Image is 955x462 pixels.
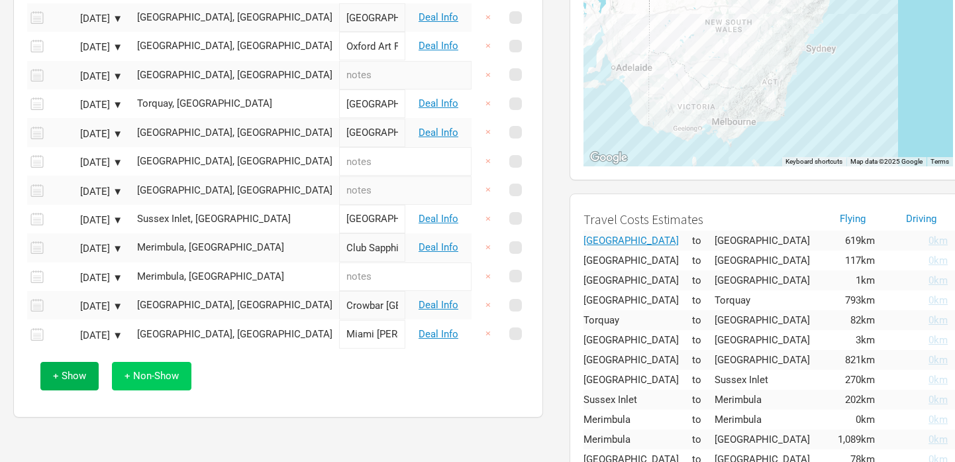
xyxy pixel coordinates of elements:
span: 0km [856,414,875,426]
a: Deal Info [419,97,458,109]
a: Deal Info [419,241,458,253]
span: + Show [53,370,86,382]
td: Sussex Inlet [715,370,823,390]
button: × [473,176,503,204]
td: to [692,290,715,310]
div: Torquay Hotel, Torquay, Australia [697,129,702,135]
a: Change Travel Calculation Type To Driving [888,435,948,445]
div: Darlinghurst, Australia [137,41,332,51]
input: Sussex Inlet Tavern [339,205,405,233]
a: Driving [906,213,936,225]
div: Brisbane, Australia [583,236,679,246]
span: 0km [929,394,948,406]
input: Corner Hotel [339,119,405,147]
td: to [692,430,715,449]
a: Change Travel Calculation Type To Driving [888,415,948,425]
a: Change Travel Calculation Type To Driving [888,375,948,385]
span: 619km [845,235,875,247]
td: to [692,270,715,290]
td: [GEOGRAPHIC_DATA] [715,270,823,290]
div: Torquay, Australia [137,99,332,109]
button: × [473,262,503,291]
button: × [473,89,503,118]
td: [GEOGRAPHIC_DATA] [715,231,823,251]
button: × [473,205,503,233]
div: Sussex Inlet Tavern, Sussex Inlet, Australia [791,70,797,75]
span: 1,089km [838,433,875,445]
input: King Street [339,3,405,32]
a: Change Travel Calculation Type To Driving [888,276,948,286]
div: [DATE] ▼ [50,158,123,168]
span: 793km [845,294,875,306]
button: + Non-Show [112,362,191,390]
td: to [692,410,715,430]
img: Google [587,149,630,166]
div: [DATE] ▼ [50,215,123,225]
button: × [473,118,503,146]
div: [DATE] ▼ [50,302,123,312]
div: [DATE] ▼ [50,100,123,110]
a: Change Travel Calculation Type To Driving [888,296,948,306]
div: Fortitude Valley, Australia [137,300,332,310]
td: [GEOGRAPHIC_DATA] [583,370,692,390]
span: 202km [845,394,875,406]
button: × [473,233,503,262]
span: 0km [929,294,948,306]
a: Open this area in Google Maps (opens a new window) [587,149,630,166]
td: Merimbula [583,410,692,430]
td: Merimbula [715,410,823,430]
div: Merimbula, Australia [137,243,332,253]
td: [GEOGRAPHIC_DATA] [715,430,823,449]
div: Newcastle West, Australia [137,13,332,23]
div: King Street, Melbourne, Australia [707,119,712,125]
span: 0km [929,414,948,426]
td: Merimbula [583,430,692,449]
h2: Travel Costs Estimates [583,212,810,227]
td: Torquay [583,310,692,330]
button: × [473,319,503,348]
span: 0km [929,354,948,366]
td: to [692,350,715,370]
a: Change Travel Calculation Type To Driving [888,316,948,325]
span: 3km [856,334,875,346]
div: Merimbula, Australia [137,272,332,282]
span: 0km [929,274,948,286]
span: 117km [845,255,875,266]
span: 0km [929,374,948,386]
td: [GEOGRAPHIC_DATA] [583,330,692,350]
input: notes [339,147,472,176]
a: Deal Info [419,127,458,139]
td: [GEOGRAPHIC_DATA] [583,251,692,270]
button: × [473,147,503,176]
a: Terms [930,158,949,165]
td: [GEOGRAPHIC_DATA] [583,290,692,310]
button: × [473,3,503,32]
a: Deal Info [419,213,458,225]
td: [GEOGRAPHIC_DATA] [583,270,692,290]
button: × [473,61,503,89]
a: Change Travel Calculation Type To Driving [888,395,948,405]
td: to [692,231,715,251]
div: [DATE] ▼ [50,244,123,254]
div: [DATE] ▼ [50,331,123,341]
td: to [692,370,715,390]
a: Change Travel Calculation Type To Driving [888,335,948,345]
div: Miami, Australia [137,329,332,339]
div: Sydney, Australia [137,70,332,80]
input: Torquay Hotel [339,89,405,118]
input: Crowbar Brisbane [339,291,405,319]
div: Newcastle West, Australia [137,186,332,196]
span: 1km [856,274,875,286]
input: Club Sapphire Merimbula [339,233,405,262]
span: Map data ©2025 Google [850,158,923,165]
td: [GEOGRAPHIC_DATA] [583,350,692,370]
span: 82km [850,314,875,326]
td: to [692,251,715,270]
td: Torquay [715,290,823,310]
div: [DATE] ▼ [50,129,123,139]
span: 821km [845,354,875,366]
a: Deal Info [419,40,458,52]
span: + Non-Show [125,370,179,382]
td: to [692,390,715,410]
div: Richmond, Australia [137,128,332,138]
